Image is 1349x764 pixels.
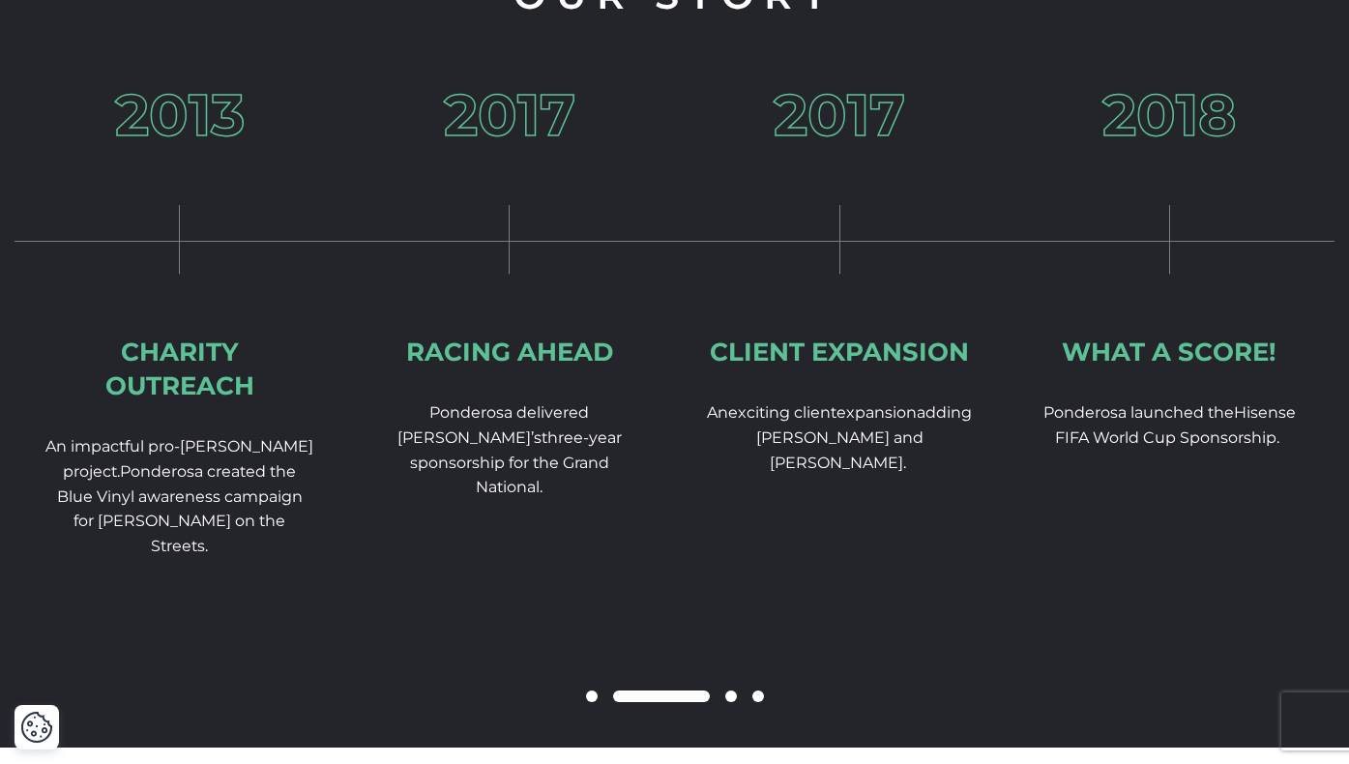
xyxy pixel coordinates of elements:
[397,428,542,447] span: [PERSON_NAME]’s
[57,462,303,506] span: Ponderosa created the Blue Vinyl awareness campaign
[1184,403,1204,422] span: ed
[1062,336,1276,369] div: What a score!
[707,403,718,422] span: A
[569,403,589,422] span: ed
[73,512,285,555] span: for [PERSON_NAME] on the Streets.
[1043,403,1184,422] span: Ponderosa launch
[738,403,790,422] span: xciting
[728,403,738,422] span: e
[444,86,575,144] h3: 2017
[774,86,905,144] h3: 2017
[1208,403,1234,422] span: the
[710,336,969,369] div: Client expansion
[1102,86,1237,144] h3: 2018
[45,336,313,403] div: Charity Outreach
[45,437,313,481] span: An impactful pro-[PERSON_NAME] project.
[429,403,569,422] span: Ponderosa deliver
[917,403,972,422] span: adding
[20,711,53,744] img: Revisit consent button
[20,711,53,744] button: Cookie Settings
[794,403,836,422] span: client
[756,428,924,472] span: [PERSON_NAME] and [PERSON_NAME].
[410,428,622,496] span: three-year sponsorship for the Grand National.
[115,86,245,144] h3: 2013
[718,403,728,422] span: n
[836,403,917,422] span: expansion
[406,336,613,369] div: Racing ahead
